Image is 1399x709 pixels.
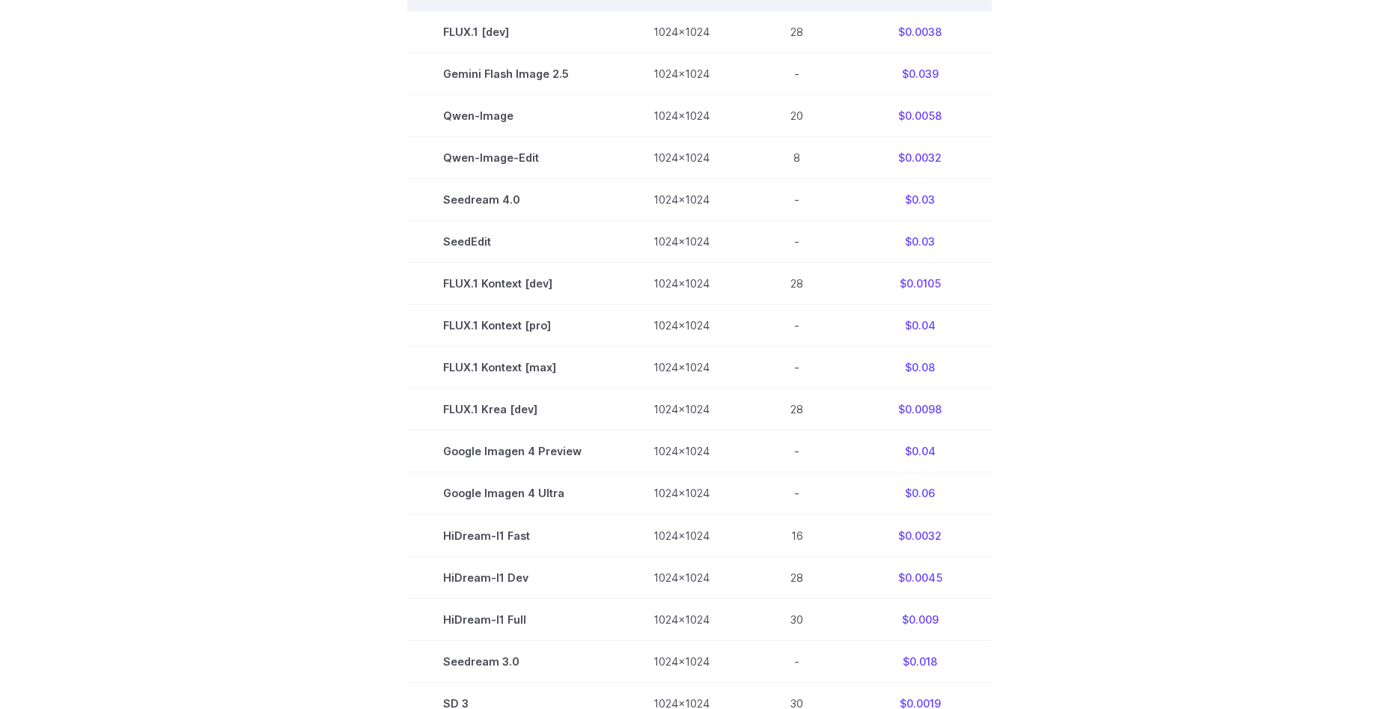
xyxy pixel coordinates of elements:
[618,514,746,556] td: 1024x1024
[407,472,618,514] td: Google Imagen 4 Ultra
[618,95,746,137] td: 1024x1024
[407,389,618,430] td: FLUX.1 Krea [dev]
[407,137,618,179] td: Qwen-Image-Edit
[618,598,746,640] td: 1024x1024
[746,53,848,95] td: -
[407,598,618,640] td: HiDream-I1 Full
[848,137,992,179] td: $0.0032
[407,640,618,682] td: Seedream 3.0
[746,305,848,347] td: -
[848,305,992,347] td: $0.04
[407,514,618,556] td: HiDream-I1 Fast
[618,221,746,263] td: 1024x1024
[618,263,746,305] td: 1024x1024
[848,389,992,430] td: $0.0098
[848,263,992,305] td: $0.0105
[407,95,618,137] td: Qwen-Image
[746,137,848,179] td: 8
[618,53,746,95] td: 1024x1024
[618,10,746,52] td: 1024x1024
[407,556,618,598] td: HiDream-I1 Dev
[746,179,848,221] td: -
[746,430,848,472] td: -
[618,137,746,179] td: 1024x1024
[848,430,992,472] td: $0.04
[746,472,848,514] td: -
[407,179,618,221] td: Seedream 4.0
[746,10,848,52] td: 28
[848,53,992,95] td: $0.039
[848,221,992,263] td: $0.03
[746,95,848,137] td: 20
[443,65,582,82] span: Gemini Flash Image 2.5
[407,430,618,472] td: Google Imagen 4 Preview
[618,556,746,598] td: 1024x1024
[746,347,848,389] td: -
[618,472,746,514] td: 1024x1024
[618,389,746,430] td: 1024x1024
[848,640,992,682] td: $0.018
[746,221,848,263] td: -
[407,263,618,305] td: FLUX.1 Kontext [dev]
[746,598,848,640] td: 30
[618,640,746,682] td: 1024x1024
[848,514,992,556] td: $0.0032
[746,263,848,305] td: 28
[618,179,746,221] td: 1024x1024
[746,389,848,430] td: 28
[848,10,992,52] td: $0.0038
[746,556,848,598] td: 28
[848,347,992,389] td: $0.08
[746,514,848,556] td: 16
[407,10,618,52] td: FLUX.1 [dev]
[848,179,992,221] td: $0.03
[407,221,618,263] td: SeedEdit
[407,347,618,389] td: FLUX.1 Kontext [max]
[407,305,618,347] td: FLUX.1 Kontext [pro]
[746,640,848,682] td: -
[618,430,746,472] td: 1024x1024
[848,472,992,514] td: $0.06
[618,347,746,389] td: 1024x1024
[848,556,992,598] td: $0.0045
[848,95,992,137] td: $0.0058
[618,305,746,347] td: 1024x1024
[848,598,992,640] td: $0.009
